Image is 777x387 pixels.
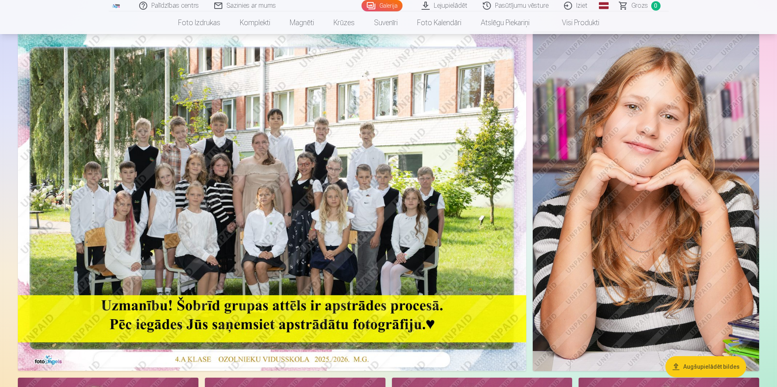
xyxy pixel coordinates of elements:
a: Magnēti [280,11,324,34]
a: Visi produkti [539,11,609,34]
span: 0 [651,1,661,11]
a: Komplekti [230,11,280,34]
a: Krūzes [324,11,364,34]
a: Suvenīri [364,11,407,34]
img: /fa1 [112,3,121,8]
button: Augšupielādēt bildes [665,356,746,377]
a: Atslēgu piekariņi [471,11,539,34]
a: Foto kalendāri [407,11,471,34]
a: Foto izdrukas [168,11,230,34]
span: Grozs [631,1,648,11]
